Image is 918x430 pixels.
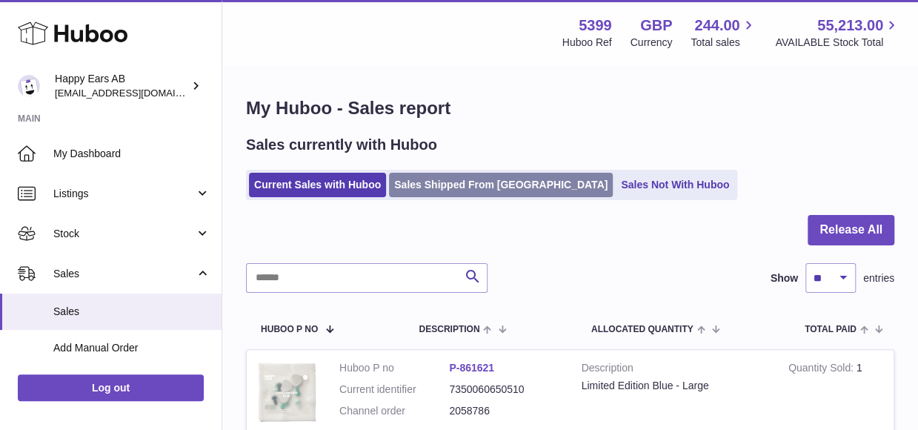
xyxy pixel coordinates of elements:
span: Huboo P no [261,325,318,334]
h2: Sales currently with Huboo [246,135,437,155]
strong: Quantity Sold [788,362,857,377]
a: 244.00 Total sales [691,16,756,50]
button: Release All [808,215,894,245]
strong: Description [582,361,766,379]
div: Currency [631,36,673,50]
span: [EMAIL_ADDRESS][DOMAIN_NAME] [55,87,218,99]
strong: GBP [640,16,672,36]
span: ALLOCATED Quantity [591,325,694,334]
a: 55,213.00 AVAILABLE Stock Total [775,16,900,50]
img: 53991712580521.png [258,361,317,423]
span: 244.00 [694,16,739,36]
span: Total paid [805,325,857,334]
span: Description [419,325,479,334]
a: Sales Not With Huboo [616,173,734,197]
label: Show [771,271,798,285]
a: Sales Shipped From [GEOGRAPHIC_DATA] [389,173,613,197]
a: P-861621 [449,362,494,374]
dt: Current identifier [339,383,449,397]
dt: Huboo P no [339,361,449,375]
span: entries [863,271,894,285]
a: Current Sales with Huboo [249,173,386,197]
dt: Channel order [339,404,449,418]
div: Happy Ears AB [55,72,188,100]
span: My Dashboard [53,147,210,161]
dd: 2058786 [449,404,559,418]
div: Limited Edition Blue - Large [582,379,766,393]
span: Sales [53,267,195,281]
span: Total sales [691,36,756,50]
span: Stock [53,227,195,241]
div: Huboo Ref [562,36,612,50]
a: Log out [18,374,204,401]
span: AVAILABLE Stock Total [775,36,900,50]
img: 3pl@happyearsearplugs.com [18,75,40,97]
dd: 7350060650510 [449,383,559,397]
strong: 5399 [579,16,612,36]
span: Sales [53,305,210,319]
span: Add Manual Order [53,341,210,355]
h1: My Huboo - Sales report [246,96,894,120]
span: 55,213.00 [817,16,883,36]
span: Listings [53,187,195,201]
